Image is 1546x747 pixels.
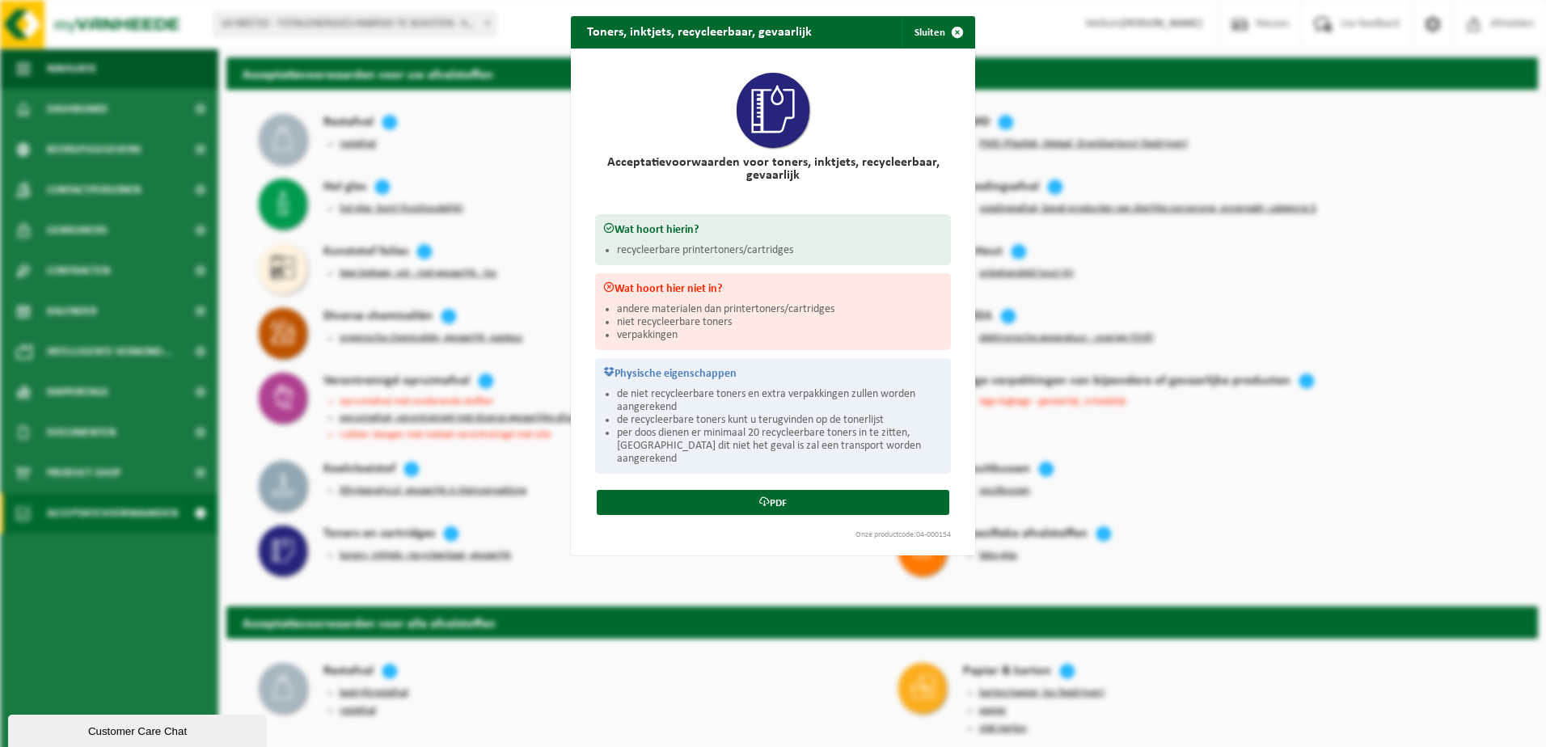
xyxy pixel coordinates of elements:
[571,16,828,47] h2: Toners, inktjets, recycleerbaar, gevaarlijk
[617,414,943,427] li: de recycleerbare toners kunt u terugvinden op de tonerlijst
[617,303,943,316] li: andere materialen dan printertoners/cartridges
[595,156,951,182] h2: Acceptatievoorwaarden voor toners, inktjets, recycleerbaar, gevaarlijk
[617,316,943,329] li: niet recycleerbare toners
[587,531,959,539] div: Onze productcode:04-000154
[902,16,974,49] button: Sluiten
[597,490,949,515] a: PDF
[617,244,943,257] li: recycleerbare printertoners/cartridges
[617,427,943,466] li: per doos dienen er minimaal 20 recycleerbare toners in te zitten, [GEOGRAPHIC_DATA] dit niet het ...
[617,388,943,414] li: de niet recycleerbare toners en extra verpakkingen zullen worden aangerekend
[8,711,270,747] iframe: chat widget
[617,329,943,342] li: verpakkingen
[603,222,943,236] h3: Wat hoort hierin?
[603,366,943,380] h3: Physische eigenschappen
[603,281,943,295] h3: Wat hoort hier niet in?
